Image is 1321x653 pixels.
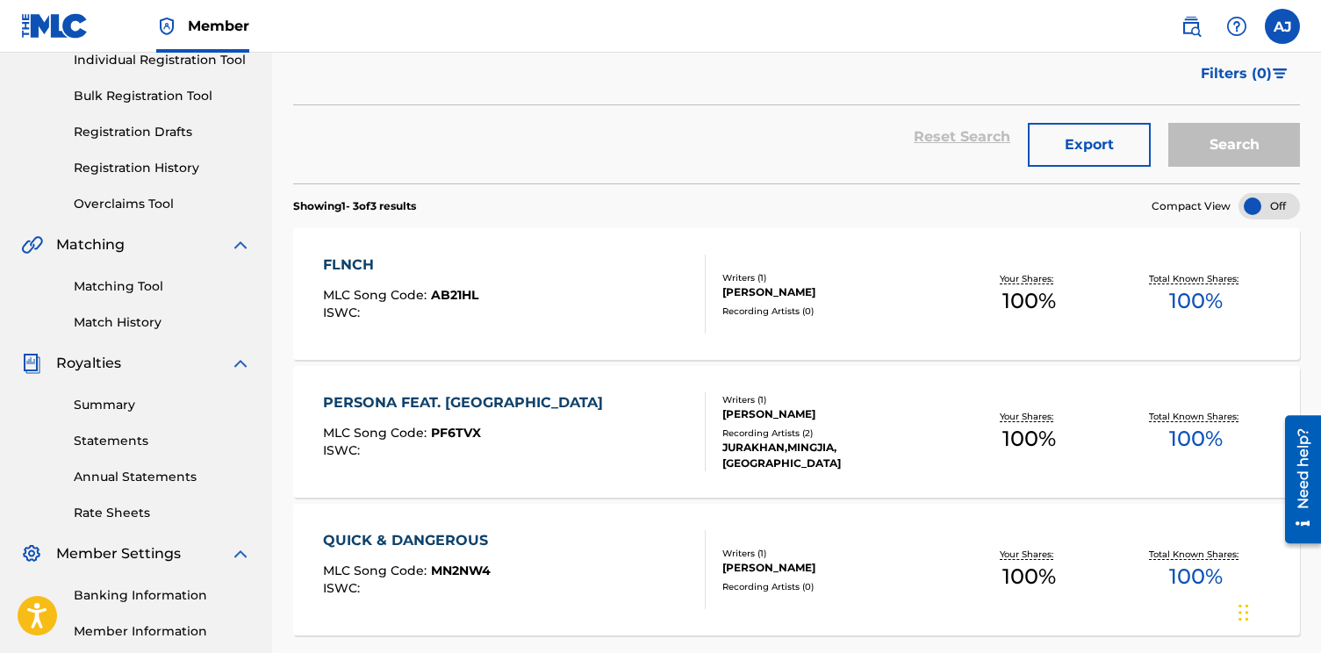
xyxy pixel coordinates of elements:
[74,468,251,486] a: Annual Statements
[1219,9,1254,44] div: Help
[74,51,251,69] a: Individual Registration Tool
[722,271,944,284] div: Writers ( 1 )
[323,563,431,578] span: MLC Song Code :
[1000,410,1058,423] p: Your Shares:
[1265,9,1300,44] div: User Menu
[293,504,1300,635] a: QUICK & DANGEROUSMLC Song Code:MN2NW4ISWC:Writers (1)[PERSON_NAME]Recording Artists (0)Your Share...
[1273,68,1288,79] img: filter
[74,277,251,296] a: Matching Tool
[1152,198,1231,214] span: Compact View
[74,195,251,213] a: Overclaims Tool
[21,543,42,564] img: Member Settings
[56,234,125,255] span: Matching
[56,543,181,564] span: Member Settings
[188,16,249,36] span: Member
[1000,548,1058,561] p: Your Shares:
[1238,586,1249,639] div: Drag
[74,313,251,332] a: Match History
[722,284,944,300] div: [PERSON_NAME]
[1028,123,1151,167] button: Export
[1272,409,1321,550] iframe: Resource Center
[1226,16,1247,37] img: help
[74,622,251,641] a: Member Information
[1181,16,1202,37] img: search
[1149,410,1243,423] p: Total Known Shares:
[323,255,478,276] div: FLNCH
[1000,272,1058,285] p: Your Shares:
[21,13,89,39] img: MLC Logo
[323,580,364,596] span: ISWC :
[1169,423,1223,455] span: 100 %
[722,547,944,560] div: Writers ( 1 )
[323,287,431,303] span: MLC Song Code :
[1233,569,1321,653] iframe: Chat Widget
[323,530,497,551] div: QUICK & DANGEROUS
[1201,63,1272,84] span: Filters ( 0 )
[722,440,944,471] div: JURAKHAN,MINGJIA, [GEOGRAPHIC_DATA]
[56,353,121,374] span: Royalties
[230,353,251,374] img: expand
[74,396,251,414] a: Summary
[293,228,1300,360] a: FLNCHMLC Song Code:AB21HLISWC:Writers (1)[PERSON_NAME]Recording Artists (0)Your Shares:100%Total ...
[74,159,251,177] a: Registration History
[722,427,944,440] div: Recording Artists ( 2 )
[74,432,251,450] a: Statements
[722,393,944,406] div: Writers ( 1 )
[431,563,491,578] span: MN2NW4
[323,392,612,413] div: PERSONA FEAT. [GEOGRAPHIC_DATA]
[722,305,944,318] div: Recording Artists ( 0 )
[431,425,481,441] span: PF6TVX
[1174,9,1209,44] a: Public Search
[431,287,478,303] span: AB21HL
[1190,52,1300,96] button: Filters (0)
[1002,423,1056,455] span: 100 %
[230,234,251,255] img: expand
[1149,272,1243,285] p: Total Known Shares:
[323,425,431,441] span: MLC Song Code :
[1169,561,1223,592] span: 100 %
[74,504,251,522] a: Rate Sheets
[722,560,944,576] div: [PERSON_NAME]
[323,305,364,320] span: ISWC :
[722,580,944,593] div: Recording Artists ( 0 )
[230,543,251,564] img: expand
[74,87,251,105] a: Bulk Registration Tool
[1002,561,1056,592] span: 100 %
[1002,285,1056,317] span: 100 %
[156,16,177,37] img: Top Rightsholder
[74,586,251,605] a: Banking Information
[293,366,1300,498] a: PERSONA FEAT. [GEOGRAPHIC_DATA]MLC Song Code:PF6TVXISWC:Writers (1)[PERSON_NAME]Recording Artists...
[21,234,43,255] img: Matching
[74,123,251,141] a: Registration Drafts
[722,406,944,422] div: [PERSON_NAME]
[1149,548,1243,561] p: Total Known Shares:
[323,442,364,458] span: ISWC :
[293,198,416,214] p: Showing 1 - 3 of 3 results
[1169,285,1223,317] span: 100 %
[21,353,42,374] img: Royalties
